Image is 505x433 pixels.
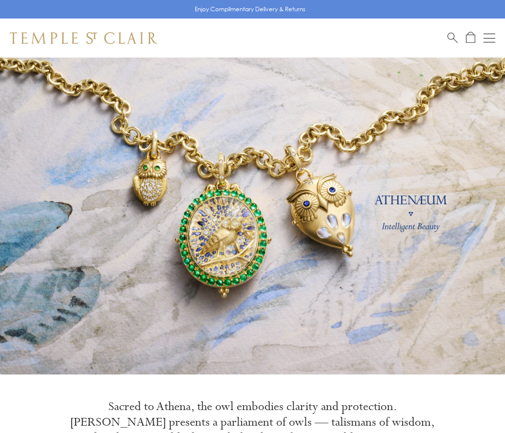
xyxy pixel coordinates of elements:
a: Search [447,32,458,44]
img: Temple St. Clair [10,32,157,44]
a: Open Shopping Bag [466,32,475,44]
p: Enjoy Complimentary Delivery & Returns [195,4,305,14]
button: Open navigation [484,32,495,44]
